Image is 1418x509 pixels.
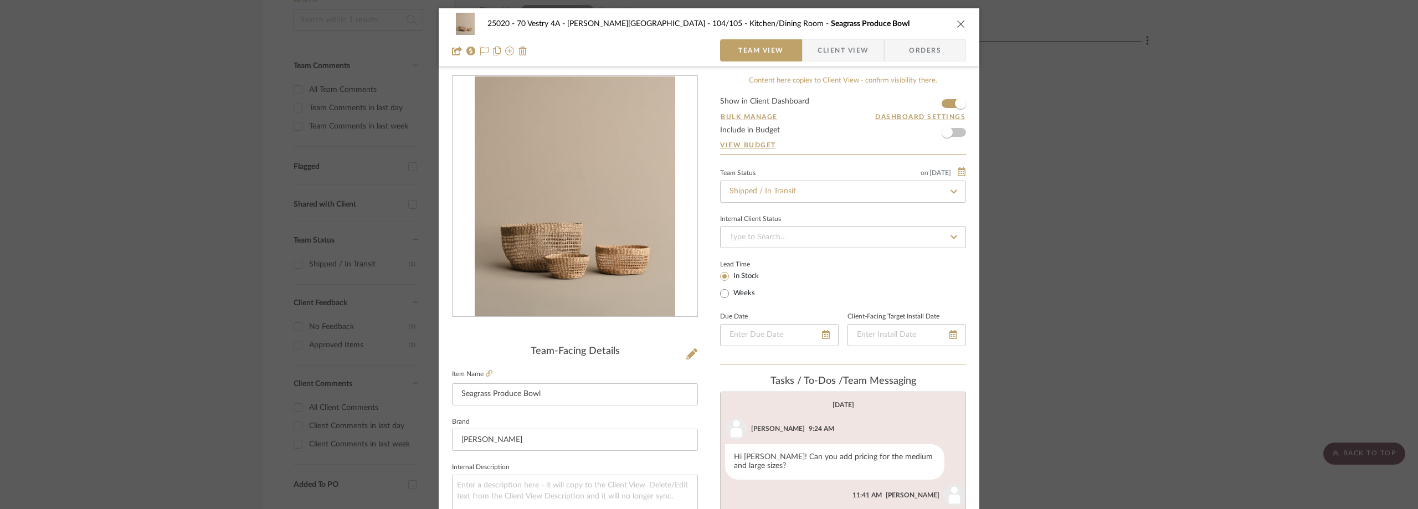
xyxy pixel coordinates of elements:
div: Team Status [720,171,756,176]
a: View Budget [720,141,966,150]
div: [PERSON_NAME] [751,424,805,434]
span: on [921,169,928,176]
label: Item Name [452,369,492,379]
span: 25020 - 70 Vestry 4A - [PERSON_NAME][GEOGRAPHIC_DATA] [487,20,712,28]
label: In Stock [731,271,759,281]
span: Client View [818,39,869,61]
input: Enter Brand [452,429,698,451]
div: 9:24 AM [809,424,834,434]
button: Bulk Manage [720,112,778,122]
div: Content here copies to Client View - confirm visibility there. [720,75,966,86]
div: 11:41 AM [852,490,882,500]
span: Tasks / To-Dos / [770,376,843,386]
div: [PERSON_NAME] [886,490,939,500]
mat-radio-group: Select item type [720,269,777,300]
span: Seagrass Produce Bowl [831,20,910,28]
span: Orders [897,39,953,61]
div: Hi [PERSON_NAME]! Can you add pricing for the medium and large sizes? [725,444,944,480]
img: c3d587a8-186c-4c8b-86dd-5731ea502dd0_48x40.jpg [452,13,479,35]
input: Type to Search… [720,181,966,203]
input: Enter Item Name [452,383,698,405]
label: Brand [452,419,470,425]
label: Weeks [731,289,755,299]
button: close [956,19,966,29]
div: 0 [453,76,697,317]
span: 104/105 - Kitchen/Dining Room [712,20,831,28]
label: Internal Description [452,465,510,470]
img: c3d587a8-186c-4c8b-86dd-5731ea502dd0_436x436.jpg [475,76,675,317]
label: Lead Time [720,259,777,269]
label: Due Date [720,314,748,320]
span: [DATE] [928,169,952,177]
span: Team View [738,39,784,61]
div: Team-Facing Details [452,346,698,358]
img: Remove from project [518,47,527,55]
input: Enter Due Date [720,324,839,346]
div: [DATE] [833,401,854,409]
img: user_avatar.png [943,484,965,506]
div: team Messaging [720,376,966,388]
input: Type to Search… [720,226,966,248]
button: Dashboard Settings [875,112,966,122]
div: Internal Client Status [720,217,781,222]
input: Enter Install Date [847,324,966,346]
img: user_avatar.png [725,418,747,440]
label: Client-Facing Target Install Date [847,314,939,320]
